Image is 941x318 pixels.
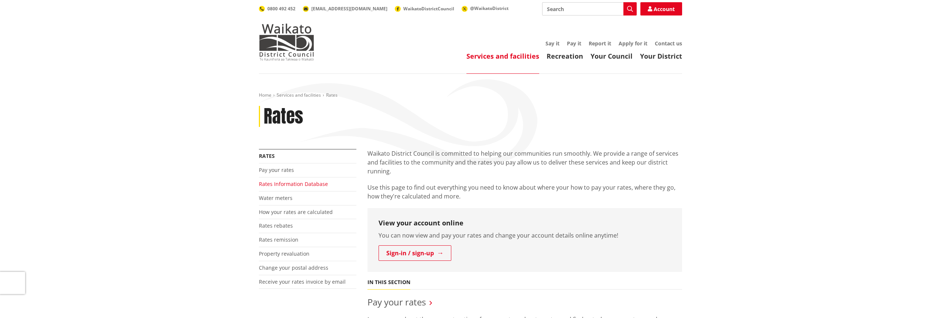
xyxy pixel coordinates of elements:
[367,149,682,176] p: Waikato District Council is committed to helping our communities run smoothly. We provide a range...
[547,52,583,61] a: Recreation
[259,278,346,285] a: Receive your rates invoice by email
[542,2,637,15] input: Search input
[367,296,426,308] a: Pay your rates
[259,152,275,159] a: Rates
[367,183,682,201] p: Use this page to find out everything you need to know about where your how to pay your rates, whe...
[326,92,338,98] span: Rates
[259,250,309,257] a: Property revaluation
[470,5,509,11] span: @WaikatoDistrict
[259,92,682,98] nav: breadcrumb
[589,40,611,47] a: Report it
[403,6,454,12] span: WaikatoDistrictCouncil
[591,52,633,61] a: Your Council
[466,52,539,61] a: Services and facilities
[545,40,560,47] a: Say it
[619,40,647,47] a: Apply for it
[640,2,682,15] a: Account
[259,194,292,201] a: Water meters
[259,264,328,271] a: Change your postal address
[379,245,451,261] a: Sign-in / sign-up
[303,6,387,12] a: [EMAIL_ADDRESS][DOMAIN_NAME]
[259,222,293,229] a: Rates rebates
[640,52,682,61] a: Your District
[259,24,314,61] img: Waikato District Council - Te Kaunihera aa Takiwaa o Waikato
[277,92,321,98] a: Services and facilities
[259,92,271,98] a: Home
[259,6,295,12] a: 0800 492 452
[259,180,328,187] a: Rates Information Database
[264,106,303,127] h1: Rates
[267,6,295,12] span: 0800 492 452
[259,208,333,215] a: How your rates are calculated
[462,5,509,11] a: @WaikatoDistrict
[567,40,581,47] a: Pay it
[367,279,410,286] h5: In this section
[379,231,671,240] p: You can now view and pay your rates and change your account details online anytime!
[395,6,454,12] a: WaikatoDistrictCouncil
[379,219,671,227] h3: View your account online
[259,236,298,243] a: Rates remission
[655,40,682,47] a: Contact us
[311,6,387,12] span: [EMAIL_ADDRESS][DOMAIN_NAME]
[259,166,294,173] a: Pay your rates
